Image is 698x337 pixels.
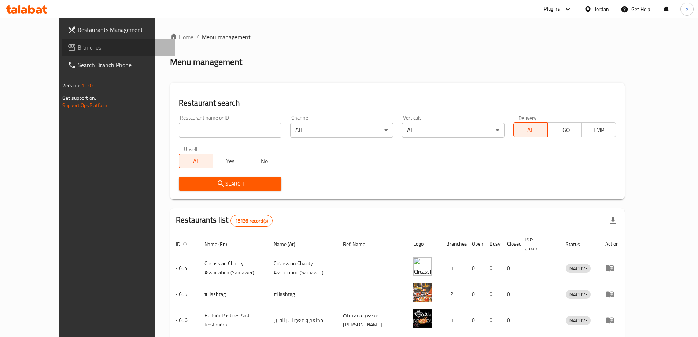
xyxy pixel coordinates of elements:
[484,233,501,255] th: Busy
[274,240,305,249] span: Name (Ar)
[566,240,590,249] span: Status
[440,307,466,333] td: 1
[62,100,109,110] a: Support.OpsPlatform
[268,255,337,281] td: ​Circassian ​Charity ​Association​ (Samawer)
[581,122,616,137] button: TMP
[176,215,273,227] h2: Restaurants list
[466,281,484,307] td: 0
[268,281,337,307] td: #Hashtag
[544,5,560,14] div: Plugins
[213,154,247,168] button: Yes
[343,240,375,249] span: Ref. Name
[196,33,199,41] li: /
[182,156,210,166] span: All
[62,93,96,103] span: Get support on:
[513,122,548,137] button: All
[547,122,582,137] button: TGO
[605,290,619,298] div: Menu
[78,25,169,34] span: Restaurants Management
[62,21,175,39] a: Restaurants Management
[247,154,281,168] button: No
[566,290,591,299] span: INACTIVE
[566,316,591,325] span: INACTIVE
[551,125,579,135] span: TGO
[184,146,197,151] label: Upsell
[466,255,484,281] td: 0
[170,307,199,333] td: 4656
[62,39,175,56] a: Branches
[407,233,440,255] th: Logo
[176,240,190,249] span: ID
[440,281,466,307] td: 2
[501,307,519,333] td: 0
[517,125,545,135] span: All
[231,217,272,224] span: 15136 record(s)
[413,283,432,302] img: #Hashtag
[686,5,688,13] span: e
[501,281,519,307] td: 0
[78,61,169,69] span: Search Branch Phone
[501,233,519,255] th: Closed
[604,212,622,230] div: Export file
[518,115,537,120] label: Delivery
[179,177,281,191] button: Search
[484,281,501,307] td: 0
[268,307,337,333] td: مطعم و معجنات بالفرن
[199,307,268,333] td: Belfurn Pastries And Restaurant
[204,240,237,249] span: Name (En)
[466,233,484,255] th: Open
[216,156,244,166] span: Yes
[525,235,551,253] span: POS group
[337,307,407,333] td: مطعم و معجنات [PERSON_NAME]
[199,255,268,281] td: ​Circassian ​Charity ​Association​ (Samawer)
[413,257,432,276] img: ​Circassian ​Charity ​Association​ (Samawer)
[179,98,616,109] h2: Restaurant search
[230,215,273,227] div: Total records count
[605,316,619,325] div: Menu
[199,281,268,307] td: #Hashtag
[170,33,625,41] nav: breadcrumb
[599,233,625,255] th: Action
[62,81,80,90] span: Version:
[484,307,501,333] td: 0
[185,179,276,188] span: Search
[170,56,242,68] h2: Menu management
[402,123,505,138] div: All
[585,125,613,135] span: TMP
[605,264,619,272] div: Menu
[440,255,466,281] td: 1
[62,56,175,74] a: Search Branch Phone
[179,154,213,168] button: All
[81,81,93,90] span: 1.0.0
[484,255,501,281] td: 0
[501,255,519,281] td: 0
[78,43,169,52] span: Branches
[413,309,432,328] img: Belfurn Pastries And Restaurant
[290,123,393,138] div: All
[170,255,199,281] td: 4654
[170,281,199,307] td: 4655
[179,123,281,138] input: Search for restaurant name or ID..
[440,233,466,255] th: Branches
[566,264,591,273] span: INACTIVE
[466,307,484,333] td: 0
[595,5,609,13] div: Jordan
[202,33,251,41] span: Menu management
[170,33,193,41] a: Home
[250,156,278,166] span: No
